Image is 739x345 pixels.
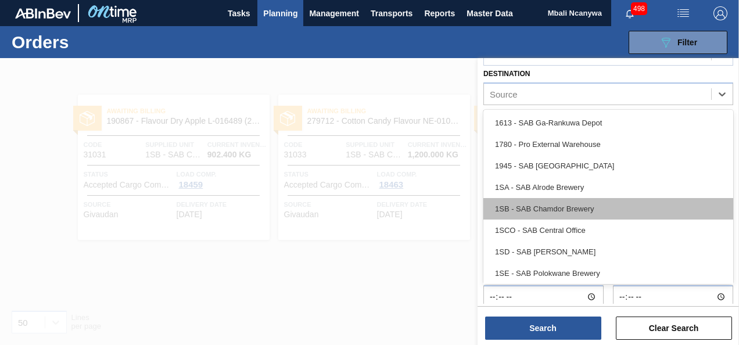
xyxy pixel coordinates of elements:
div: 1613 - SAB Ga-Rankuwa Depot [483,112,733,134]
div: 1SE - SAB Polokwane Brewery [483,263,733,284]
span: Reports [424,6,455,20]
button: Filter [629,31,727,54]
div: 1SCO - SAB Central Office [483,220,733,241]
img: TNhmsLtSVTkK8tSr43FrP2fwEKptu5GPRR3wAAAABJRU5ErkJggg== [15,8,71,19]
div: 1SD - SAB [PERSON_NAME] [483,241,733,263]
div: 1SA - SAB Alrode Brewery [483,177,733,198]
span: 498 [631,2,647,15]
h1: Orders [12,35,172,49]
span: Management [309,6,359,20]
div: 1SB - SAB Chamdor Brewery [483,198,733,220]
img: Logout [713,6,727,20]
span: Master Data [467,6,512,20]
label: Destination [483,70,530,78]
div: 1945 - SAB [GEOGRAPHIC_DATA] [483,155,733,177]
span: Filter [677,38,697,47]
button: Notifications [611,5,648,21]
img: userActions [676,6,690,20]
div: 1780 - Pro External Warehouse [483,134,733,155]
label: Material Group [483,109,546,117]
span: Transports [371,6,412,20]
div: Source [490,89,518,99]
span: Tasks [226,6,252,20]
span: Planning [263,6,297,20]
